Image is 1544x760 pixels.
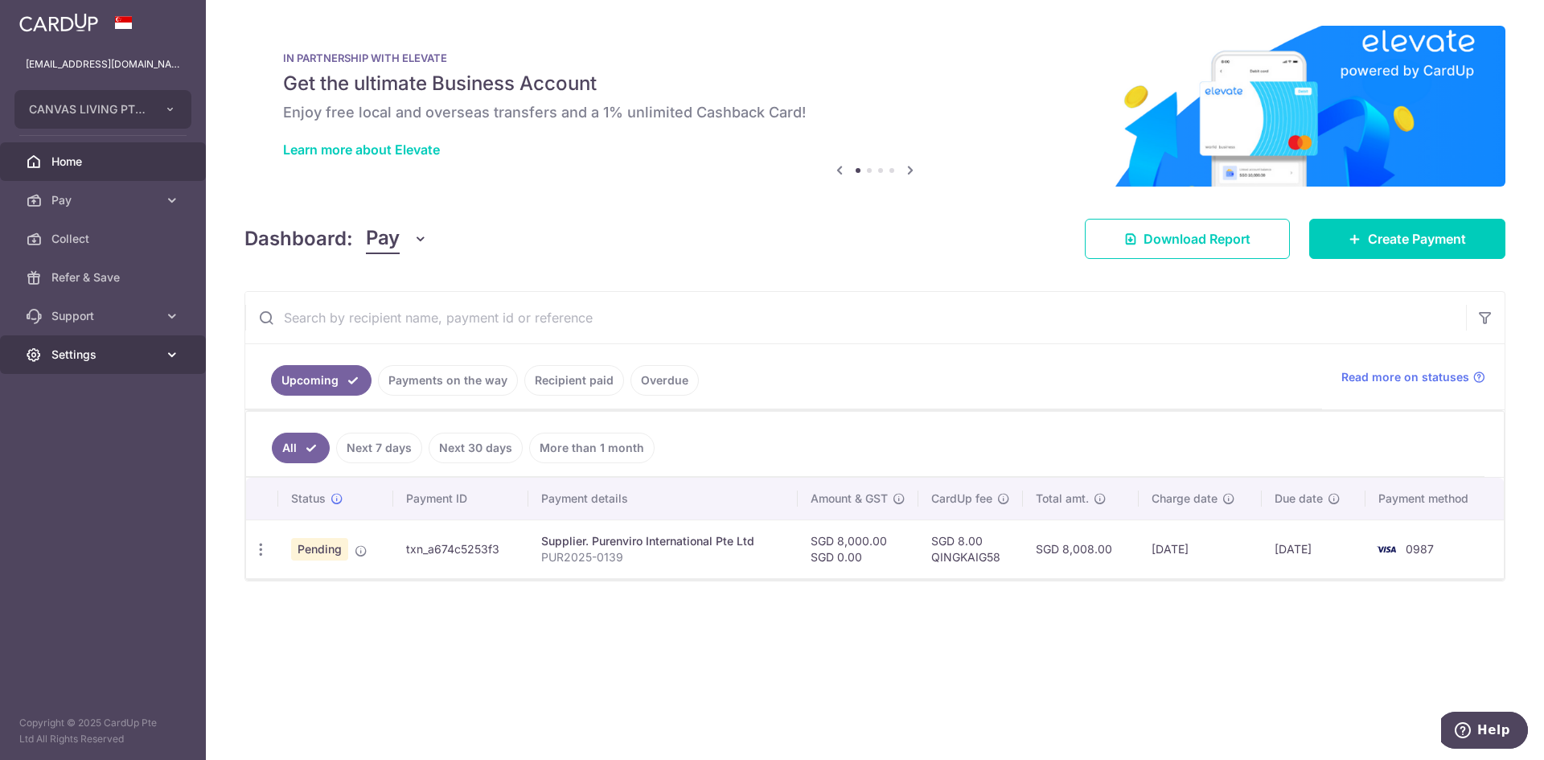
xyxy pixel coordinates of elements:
[36,11,69,26] span: Help
[1275,491,1323,507] span: Due date
[366,224,428,254] button: Pay
[244,224,353,253] h4: Dashboard:
[1144,229,1250,249] span: Download Report
[29,101,148,117] span: CANVAS LIVING PTE. LTD.
[798,520,918,578] td: SGD 8,000.00 SGD 0.00
[378,365,518,396] a: Payments on the way
[336,433,422,463] a: Next 7 days
[1139,520,1263,578] td: [DATE]
[1036,491,1089,507] span: Total amt.
[1262,520,1365,578] td: [DATE]
[1406,542,1434,556] span: 0987
[1152,491,1218,507] span: Charge date
[524,365,624,396] a: Recipient paid
[541,533,786,549] div: Supplier. Purenviro International Pte Ltd
[1309,219,1505,259] a: Create Payment
[14,90,191,129] button: CANVAS LIVING PTE. LTD.
[918,520,1023,578] td: SGD 8.00 QINGKAIG58
[1341,369,1485,385] a: Read more on statuses
[283,71,1467,97] h5: Get the ultimate Business Account
[51,231,158,247] span: Collect
[19,13,98,32] img: CardUp
[1441,712,1528,752] iframe: Opens a widget where you can find more information
[630,365,699,396] a: Overdue
[393,478,528,520] th: Payment ID
[393,520,528,578] td: txn_a674c5253f3
[429,433,523,463] a: Next 30 days
[283,142,440,158] a: Learn more about Elevate
[811,491,888,507] span: Amount & GST
[245,292,1466,343] input: Search by recipient name, payment id or reference
[528,478,799,520] th: Payment details
[271,365,372,396] a: Upcoming
[51,154,158,170] span: Home
[1341,369,1469,385] span: Read more on statuses
[1023,520,1138,578] td: SGD 8,008.00
[51,308,158,324] span: Support
[244,26,1505,187] img: Renovation banner
[51,269,158,286] span: Refer & Save
[1365,478,1504,520] th: Payment method
[283,51,1467,64] p: IN PARTNERSHIP WITH ELEVATE
[1370,540,1402,559] img: Bank Card
[51,192,158,208] span: Pay
[291,491,326,507] span: Status
[541,549,786,565] p: PUR2025-0139
[51,347,158,363] span: Settings
[366,224,400,254] span: Pay
[291,538,348,561] span: Pending
[1368,229,1466,249] span: Create Payment
[272,433,330,463] a: All
[1085,219,1290,259] a: Download Report
[26,56,180,72] p: [EMAIL_ADDRESS][DOMAIN_NAME]
[529,433,655,463] a: More than 1 month
[283,103,1467,122] h6: Enjoy free local and overseas transfers and a 1% unlimited Cashback Card!
[931,491,992,507] span: CardUp fee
